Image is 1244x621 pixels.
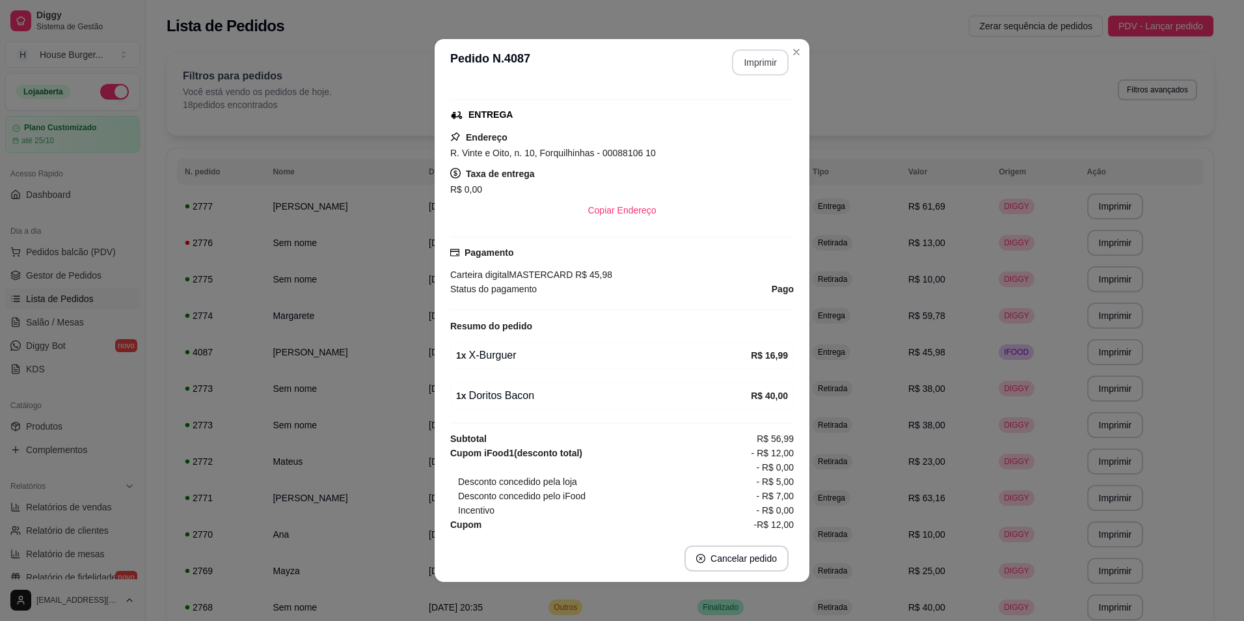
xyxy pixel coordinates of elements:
[450,282,537,296] span: Status do pagamento
[696,554,705,563] span: close-circle
[450,184,482,195] span: R$ 0,00
[450,49,530,76] h3: Pedido N. 4087
[456,391,466,401] strong: 1 x
[450,131,461,142] span: pushpin
[458,475,577,489] span: Desconto concedido pela loja
[465,247,513,258] strong: Pagamento
[756,475,794,489] span: - R$ 5,00
[754,517,794,532] span: -R$ 12,00
[756,460,794,475] span: - R$ 0,00
[456,388,751,404] div: Doritos Bacon
[756,489,794,503] span: - R$ 7,00
[466,169,535,179] strong: Taxa de entrega
[458,489,586,503] span: Desconto concedido pelo iFood
[450,448,582,458] strong: Cupom iFood 1 (desconto total)
[450,168,461,178] span: dollar
[450,434,487,444] strong: Subtotal
[450,321,532,331] strong: Resumo do pedido
[458,503,494,517] span: Incentivo
[456,348,751,363] div: X-Burguer
[456,350,466,361] strong: 1 x
[450,248,459,257] span: credit-card
[756,503,794,517] span: - R$ 0,00
[468,108,513,122] div: ENTREGA
[450,148,656,158] span: R. Vinte e Oito, n. 10, Forquilhinhas - 00088106 10
[684,545,789,572] button: close-circleCancelar pedido
[757,432,794,446] span: R$ 56,99
[786,42,807,62] button: Close
[732,49,789,76] button: Imprimir
[577,197,666,223] button: Copiar Endereço
[466,132,507,143] strong: Endereço
[751,391,788,401] strong: R$ 40,00
[751,446,794,460] span: - R$ 12,00
[450,269,573,280] span: Carteira digital MASTERCARD
[751,350,788,361] strong: R$ 16,99
[772,284,794,294] strong: Pago
[450,519,481,530] strong: Cupom
[573,269,612,280] span: R$ 45,98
